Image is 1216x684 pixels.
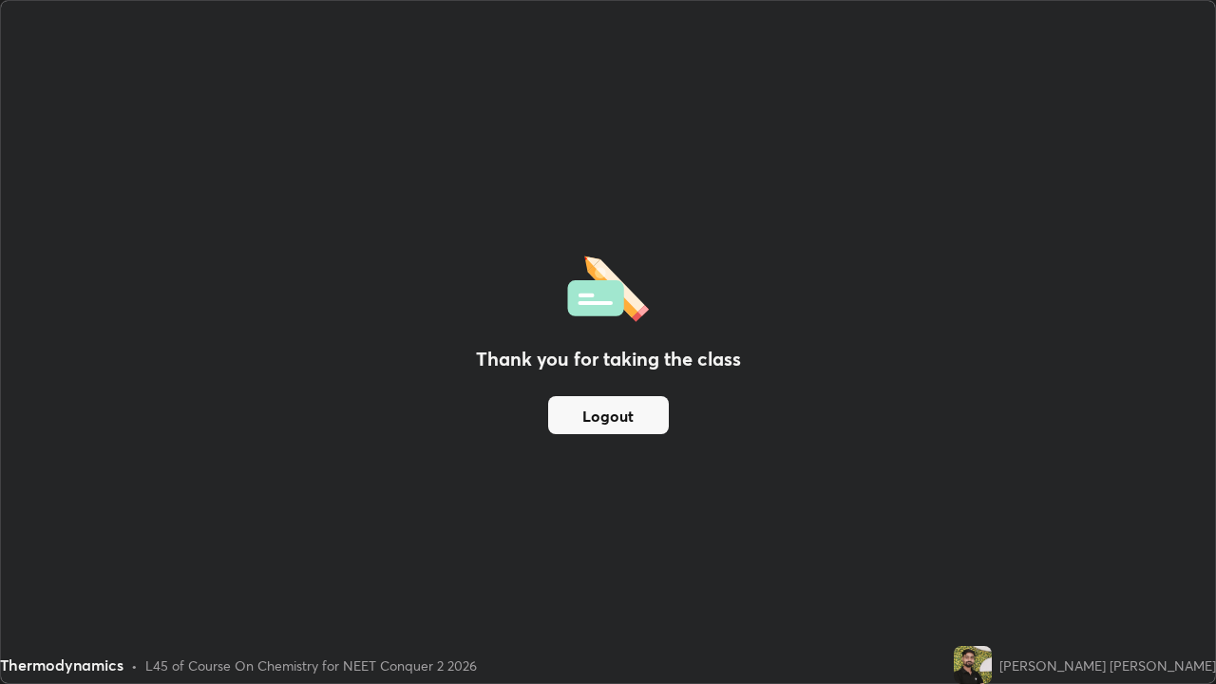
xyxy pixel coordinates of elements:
div: • [131,655,138,675]
img: offlineFeedback.1438e8b3.svg [567,250,649,322]
h2: Thank you for taking the class [476,345,741,373]
div: L45 of Course On Chemistry for NEET Conquer 2 2026 [145,655,477,675]
div: [PERSON_NAME] [PERSON_NAME] [999,655,1216,675]
img: d4ceb94013f44135ba1f99c9176739bb.jpg [954,646,992,684]
button: Logout [548,396,669,434]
